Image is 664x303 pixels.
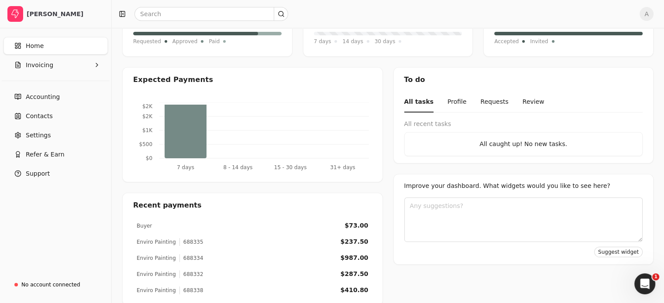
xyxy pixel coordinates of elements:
tspan: $0 [146,155,152,161]
span: Requested [133,37,161,46]
button: Refer & Earn [3,146,108,163]
div: $987.00 [341,253,368,262]
span: Refer & Earn [26,150,65,159]
tspan: 7 days [177,164,194,170]
span: Paid [209,37,220,46]
span: 7 days [314,37,331,46]
a: Contacts [3,107,108,125]
span: Support [26,169,50,178]
a: Accounting [3,88,108,106]
div: 688334 [179,254,203,262]
div: Enviro Painting [137,254,176,262]
a: Settings [3,126,108,144]
span: 30 days [375,37,395,46]
button: Requests [480,92,508,112]
span: Accounting [26,92,60,102]
a: Home [3,37,108,54]
div: Enviro Painting [137,270,176,278]
span: Contacts [26,112,53,121]
div: $287.50 [341,269,368,279]
tspan: $2K [142,113,153,119]
button: A [640,7,654,21]
tspan: $1K [142,127,153,133]
div: Buyer [137,222,152,230]
span: 1 [652,273,659,280]
div: Recent payments [123,193,382,218]
button: Review [523,92,544,112]
div: All caught up! No new tasks. [412,140,636,149]
span: Settings [26,131,51,140]
div: No account connected [21,281,80,289]
div: To do [394,68,654,92]
button: All tasks [404,92,433,112]
span: Invoicing [26,61,53,70]
div: 688332 [179,270,203,278]
div: Expected Payments [133,75,213,85]
div: 688338 [179,286,203,294]
a: No account connected [3,277,108,293]
div: [PERSON_NAME] [27,10,104,18]
span: Approved [172,37,198,46]
span: 14 days [342,37,363,46]
input: Search [134,7,288,21]
div: All recent tasks [404,119,643,129]
span: Invited [530,37,548,46]
tspan: $500 [139,141,152,147]
tspan: 8 - 14 days [223,164,252,170]
div: $73.00 [344,221,368,230]
button: Profile [447,92,467,112]
tspan: 15 - 30 days [274,164,307,170]
div: Enviro Painting [137,238,176,246]
span: Accepted [494,37,519,46]
button: Invoicing [3,56,108,74]
div: Improve your dashboard. What widgets would you like to see here? [404,181,643,191]
button: Suggest widget [594,247,643,257]
iframe: Intercom live chat [634,273,655,294]
tspan: 31+ days [330,164,355,170]
div: $410.80 [341,286,368,295]
div: Enviro Painting [137,286,176,294]
button: Support [3,165,108,182]
span: Home [26,41,44,51]
tspan: $2K [142,103,153,109]
div: 688335 [179,238,203,246]
div: $237.50 [341,237,368,246]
